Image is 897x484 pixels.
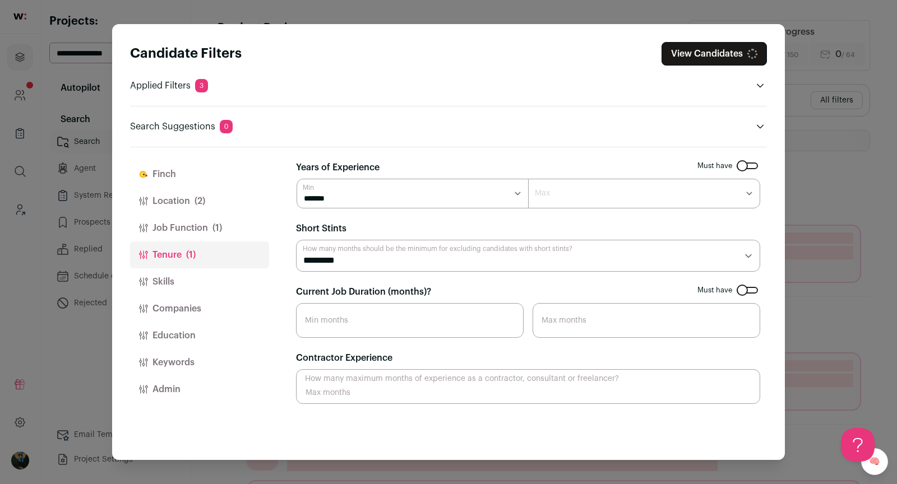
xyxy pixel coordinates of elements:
button: Admin [130,376,269,403]
span: (2) [195,194,205,208]
button: Job Function(1) [130,215,269,241]
span: (1) [186,248,196,262]
button: Finch [130,161,269,188]
span: (1) [212,221,222,235]
button: Skills [130,268,269,295]
input: Min months [296,303,524,338]
button: Keywords [130,349,269,376]
span: Must have [697,161,732,170]
span: Must have [697,286,732,295]
label: Max [535,188,550,199]
p: Applied Filters [130,79,208,92]
label: Years of Experience [296,161,380,174]
button: Open applied filters [753,79,767,92]
button: Education [130,322,269,349]
button: Tenure(1) [130,241,269,268]
label: Short Stints [296,222,346,235]
label: Contractor Experience [296,351,392,365]
iframe: Help Scout Beacon - Open [841,428,875,462]
input: Max months [296,369,760,404]
span: 0 [220,120,233,133]
p: Search Suggestions [130,120,233,133]
label: Current Job Duration (months)? [296,285,431,299]
button: Location(2) [130,188,269,215]
strong: Candidate Filters [130,47,242,61]
button: Close search preferences [662,42,767,66]
label: Min [303,183,314,192]
span: 3 [195,79,208,92]
input: Max months [533,303,760,338]
a: 🧠 [861,448,888,475]
button: Companies [130,295,269,322]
